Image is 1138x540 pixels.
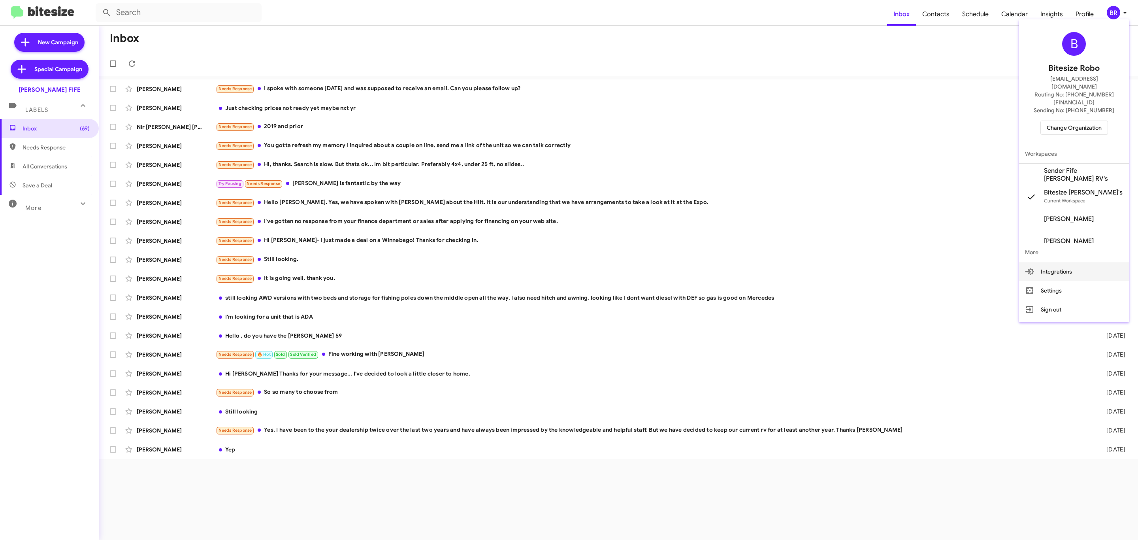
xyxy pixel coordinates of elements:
[1019,144,1129,163] span: Workspaces
[1019,300,1129,319] button: Sign out
[1044,237,1094,245] span: [PERSON_NAME]
[1044,215,1094,223] span: [PERSON_NAME]
[1044,189,1123,196] span: Bitesize [PERSON_NAME]'s
[1019,281,1129,300] button: Settings
[1044,198,1085,204] span: Current Workspace
[1034,106,1114,114] span: Sending No: [PHONE_NUMBER]
[1019,262,1129,281] button: Integrations
[1028,75,1120,91] span: [EMAIL_ADDRESS][DOMAIN_NAME]
[1028,91,1120,106] span: Routing No: [PHONE_NUMBER][FINANCIAL_ID]
[1048,62,1100,75] span: Bitesize Robo
[1044,167,1123,183] span: Sender Fife [PERSON_NAME] RV's
[1062,32,1086,56] div: B
[1019,243,1129,262] span: More
[1047,121,1102,134] span: Change Organization
[1040,121,1108,135] button: Change Organization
